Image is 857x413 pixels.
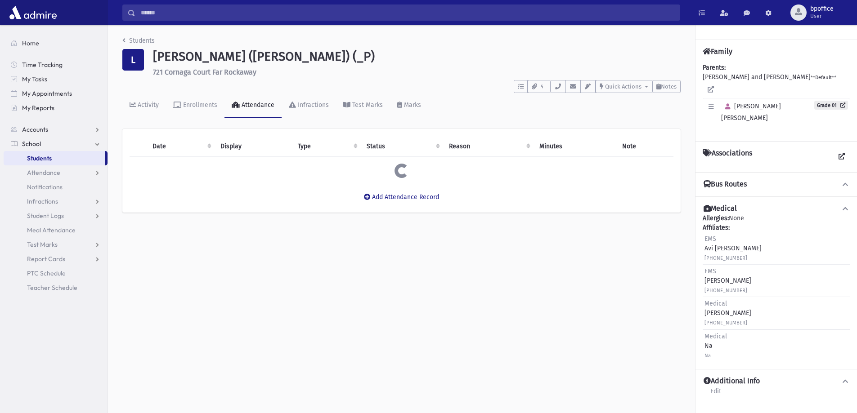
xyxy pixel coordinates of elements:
span: bpoffice [810,5,834,13]
span: Time Tracking [22,61,63,69]
small: [PHONE_NUMBER] [704,255,747,261]
a: Enrollments [166,93,224,118]
div: [PERSON_NAME] and [PERSON_NAME] [703,63,850,134]
a: Home [4,36,108,50]
h6: 721 Cornaga Court Far Rockaway [153,68,681,76]
a: Attendance [4,165,108,180]
small: [PHONE_NUMBER] [704,320,747,326]
th: Type [292,136,361,157]
button: Additional Info [703,377,850,386]
span: School [22,140,41,148]
a: View all Associations [834,149,850,165]
div: L [122,49,144,71]
span: My Reports [22,104,54,112]
span: EMS [704,267,716,275]
span: My Appointments [22,89,72,98]
span: Student Logs [27,212,64,220]
a: Test Marks [336,93,390,118]
th: Note [617,136,673,157]
th: Display [215,136,292,157]
button: Add Attendance Record [358,189,445,205]
nav: breadcrumb [122,36,155,49]
div: Test Marks [350,101,383,109]
a: Meal Attendance [4,223,108,237]
a: Time Tracking [4,58,108,72]
span: Quick Actions [605,83,642,90]
span: Accounts [22,125,48,133]
div: Enrollments [181,101,217,109]
span: Students [27,154,52,162]
span: Medical [704,333,727,340]
th: Reason [444,136,534,157]
img: AdmirePro [7,4,59,22]
a: Infractions [282,93,336,118]
span: [PERSON_NAME] [PERSON_NAME] [721,102,781,122]
span: Attendance [27,169,60,177]
div: Marks [402,101,421,109]
button: Bus Routes [703,180,850,189]
a: Notifications [4,180,108,194]
span: User [810,13,834,20]
span: Notifications [27,183,63,191]
h4: Medical [704,204,737,213]
a: Grade 01 [814,101,848,110]
a: My Reports [4,101,108,115]
a: Students [4,151,105,165]
a: Test Marks [4,237,108,252]
b: Allergies: [703,214,729,222]
button: Medical [703,204,850,213]
b: Parents: [703,64,726,71]
a: Infractions [4,194,108,209]
a: Teacher Schedule [4,280,108,295]
b: Affiliates: [703,224,730,231]
span: Infractions [27,197,58,205]
a: Accounts [4,122,108,137]
div: Na [704,332,727,360]
a: School [4,137,108,151]
h4: Bus Routes [704,180,747,189]
div: [PERSON_NAME] [704,299,751,327]
a: My Tasks [4,72,108,86]
button: Quick Actions [596,80,652,93]
div: Attendance [240,101,274,109]
a: Activity [122,93,166,118]
span: Notes [661,83,677,90]
button: 4 [528,80,550,93]
button: Notes [652,80,681,93]
span: PTC Schedule [27,269,66,277]
small: Na [704,353,711,359]
a: PTC Schedule [4,266,108,280]
th: Minutes [534,136,617,157]
h1: [PERSON_NAME] ([PERSON_NAME]) (_P) [153,49,681,64]
a: My Appointments [4,86,108,101]
div: None [703,213,850,362]
span: Test Marks [27,240,58,249]
div: Avi [PERSON_NAME] [704,234,762,262]
th: Status [361,136,444,157]
a: Marks [390,93,428,118]
h4: Associations [703,149,752,165]
span: Meal Attendance [27,226,76,234]
div: Infractions [296,101,329,109]
div: Activity [136,101,159,109]
span: EMS [704,235,716,243]
span: Report Cards [27,255,65,263]
small: [PHONE_NUMBER] [704,288,747,293]
span: Teacher Schedule [27,284,77,292]
th: Date [147,136,215,157]
a: Edit [710,386,722,402]
a: Student Logs [4,209,108,223]
h4: Additional Info [704,377,760,386]
span: Medical [704,300,727,307]
a: Report Cards [4,252,108,266]
a: Students [122,37,155,44]
h4: Family [703,47,732,56]
span: Home [22,39,39,47]
div: [PERSON_NAME] [704,266,751,295]
span: My Tasks [22,75,47,83]
a: Attendance [224,93,282,118]
span: 4 [538,83,546,91]
input: Search [135,4,680,21]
